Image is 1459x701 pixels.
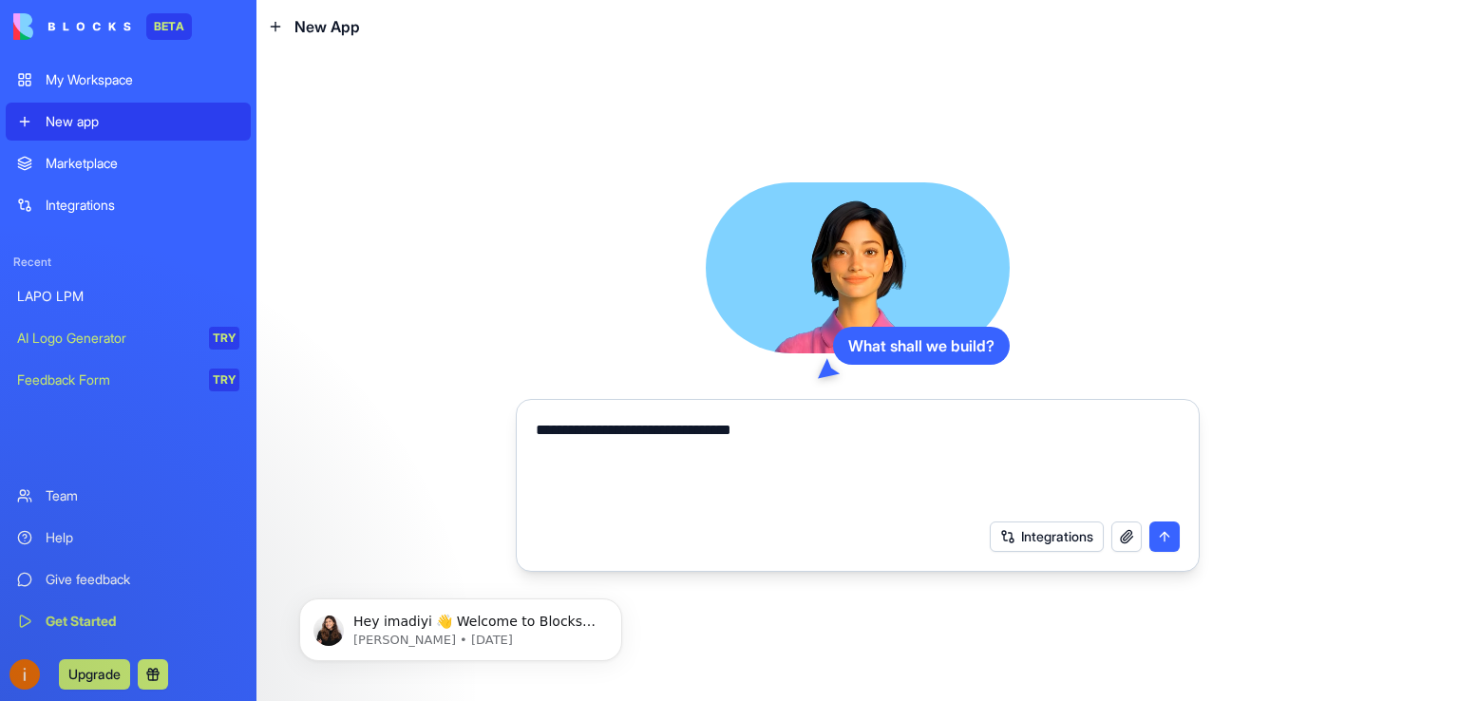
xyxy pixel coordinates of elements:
a: AI Logo GeneratorTRY [6,319,251,357]
div: Marketplace [46,154,239,173]
div: Integrations [46,196,239,215]
div: New app [46,112,239,131]
a: Help [6,519,251,557]
div: Give feedback [46,570,239,589]
a: LAPO LPM [6,277,251,315]
div: Help [46,528,239,547]
span: Recent [6,255,251,270]
a: My Workspace [6,61,251,99]
a: BETA [13,13,192,40]
div: Team [46,486,239,505]
button: Upgrade [59,659,130,690]
div: AI Logo Generator [17,329,196,348]
div: BETA [146,13,192,40]
div: LAPO LPM [17,287,239,306]
div: TRY [209,369,239,391]
a: Integrations [6,186,251,224]
div: What shall we build? [833,327,1010,365]
a: Give feedback [6,560,251,598]
a: Upgrade [59,664,130,683]
a: New app [6,103,251,141]
div: Feedback Form [17,370,196,389]
a: Get Started [6,602,251,640]
a: Marketplace [6,144,251,182]
button: Integrations [990,521,1104,552]
a: Team [6,477,251,515]
div: My Workspace [46,70,239,89]
img: logo [13,13,131,40]
div: TRY [209,327,239,350]
a: Feedback FormTRY [6,361,251,399]
span: New App [294,15,360,38]
img: ACg8ocLB9P26u4z_XfVqqZv23IIy26lOVRMs5a5o78UrcOGifJo1jA=s96-c [9,659,40,690]
div: Get Started [46,612,239,631]
iframe: Intercom notifications message [271,559,651,692]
